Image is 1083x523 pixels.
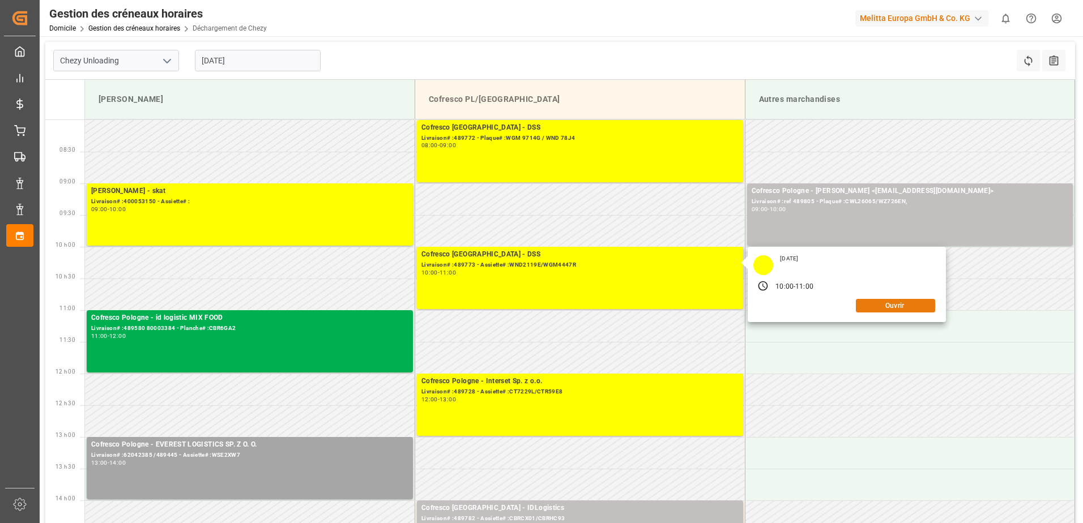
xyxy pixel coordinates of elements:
[108,333,109,338] div: -
[438,397,440,402] div: -
[53,50,179,71] input: Type à rechercher/sélectionner
[59,210,75,216] span: 09:30
[91,460,108,465] div: 13:00
[752,197,1069,207] div: Livraison# :ref 489805 - Plaque# :CWL26065/WZ726EN,
[421,503,739,514] div: Cofresco [GEOGRAPHIC_DATA] - IDLogistics
[56,464,75,470] span: 13 h 30
[109,207,126,212] div: 10:00
[109,460,126,465] div: 14:00
[794,282,795,292] div: -
[59,178,75,185] span: 09:00
[88,24,180,32] a: Gestion des créneaux horaires
[56,495,75,501] span: 14 h 00
[49,24,76,32] a: Domicile
[795,282,813,292] div: 11:00
[752,186,1069,197] div: Cofresco Pologne - [PERSON_NAME] <[EMAIL_ADDRESS][DOMAIN_NAME]>
[108,460,109,465] div: -
[421,134,739,143] div: Livraison# :489772 - Plaque# :WGM 9714G / WND 78J4
[421,387,739,397] div: Livraison# :489728 - Assiette# :CT7229L/CTR59E8
[421,143,438,148] div: 08:00
[91,324,408,333] div: Livraison# :489580 80003384 - Planche# :CBR6GA2
[421,376,739,387] div: Cofresco Pologne - Interset Sp. z o.o.
[768,207,769,212] div: -
[421,270,438,275] div: 10:00
[440,143,456,148] div: 09:00
[108,207,109,212] div: -
[56,242,75,248] span: 10 h 00
[91,186,408,197] div: [PERSON_NAME] - skat
[440,397,456,402] div: 13:00
[993,6,1018,31] button: Afficher 0 nouvelles notifications
[56,400,75,406] span: 12 h 30
[421,397,438,402] div: 12:00
[424,89,736,110] div: Cofresco PL/[GEOGRAPHIC_DATA]
[754,89,1066,110] div: Autres marchandises
[91,312,408,324] div: Cofresco Pologne - id logistic MIX FOOD
[775,282,794,292] div: 10:00
[860,12,970,24] font: Melitta Europa GmbH & Co. KG
[109,333,126,338] div: 12:00
[752,207,768,212] div: 09:00
[59,147,75,153] span: 08:30
[770,207,786,212] div: 10:00
[91,439,408,451] div: Cofresco Pologne - EVEREST LOGISTICS SP. Z O. O.
[59,337,75,343] span: 11:30
[856,299,935,312] button: Ouvrir
[49,5,267,22] div: Gestion des créneaux horaires
[56,432,75,438] span: 13 h 00
[91,333,108,338] div: 11:00
[438,143,440,148] div: -
[421,260,739,270] div: Livraison# :489773 - Assiette# :WND2119E/WGM4447R
[776,255,802,263] div: [DATE]
[195,50,321,71] input: JJ-MM-AAAA
[91,197,408,207] div: Livraison# :400053150 - Assiette# :
[158,52,175,70] button: Ouvrir le menu
[421,122,739,134] div: Cofresco [GEOGRAPHIC_DATA] - DSS
[440,270,456,275] div: 11:00
[91,207,108,212] div: 09:00
[91,451,408,460] div: Livraison# :62042385 /489445 - Assiette# :WSE2XW7
[94,89,406,110] div: [PERSON_NAME]
[59,305,75,311] span: 11:00
[56,273,75,280] span: 10 h 30
[855,7,993,29] button: Melitta Europa GmbH & Co. KG
[1018,6,1044,31] button: Centre d’aide
[438,270,440,275] div: -
[56,368,75,375] span: 12 h 00
[421,249,739,260] div: Cofresco [GEOGRAPHIC_DATA] - DSS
